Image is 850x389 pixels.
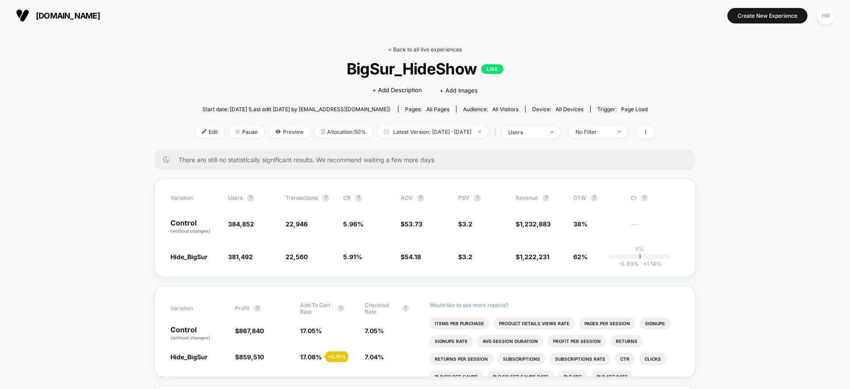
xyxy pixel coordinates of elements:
div: Audience: [463,106,518,113]
button: ? [474,194,481,202]
div: No Filter [576,128,611,135]
li: Signups Rate [429,335,473,347]
span: Checkout Rate [365,302,398,315]
span: [DOMAIN_NAME] [36,11,100,20]
span: (without changes) [170,228,210,233]
li: Product Details Views Rate [494,317,575,330]
button: ? [254,305,261,312]
p: | [639,252,641,259]
span: Transactions [286,194,318,201]
p: Control [170,326,226,341]
span: 381,492 [228,253,253,261]
span: $ [516,220,551,228]
span: There are still no statistically significant results. We recommend waiting a few more days [178,156,678,163]
span: 3.2 [462,220,472,228]
button: ? [322,194,329,202]
span: 54.18 [405,253,421,261]
img: end [550,131,553,133]
span: 3.2 [462,253,472,261]
span: $ [516,253,549,261]
span: Hide_BigSur [170,353,208,361]
span: $ [235,327,264,335]
li: Avg Session Duration [477,335,543,347]
button: HR [814,7,837,25]
li: Profit Per Session [548,335,606,347]
span: 38% [573,220,587,228]
img: calendar [384,129,389,134]
span: 867,840 [239,327,264,335]
span: Variation [170,194,219,202]
li: Subscriptions Rate [550,353,610,365]
span: Start date: [DATE] (Last edit [DATE] by [EMAIL_ADDRESS][DOMAIN_NAME]) [202,106,390,113]
span: 384,852 [228,220,254,228]
span: Page Load [621,106,648,113]
div: HR [817,7,834,24]
span: Edit [195,126,224,138]
span: --- [631,222,680,234]
button: ? [591,194,598,202]
span: $ [458,253,472,261]
span: Hide_BigSur [170,253,208,261]
span: PSV [458,194,469,201]
img: end [478,131,481,132]
a: < Back to all live experiences [388,46,462,53]
span: 859,510 [239,353,264,361]
span: 5.91 % [343,253,362,261]
li: Plp Atc Rate [591,370,633,383]
li: Returns Per Session [429,353,493,365]
button: [DOMAIN_NAME] [13,8,103,23]
button: ? [402,305,409,312]
span: AOV [401,194,413,201]
span: $ [235,353,264,361]
span: Preview [269,126,310,138]
li: Plp Select Sahde [429,370,483,383]
span: 22,560 [286,253,308,261]
span: + Add Images [440,87,478,94]
span: 1,232,883 [520,220,551,228]
img: edit [202,129,206,134]
span: 7.05 % [365,327,384,335]
button: ? [417,194,424,202]
span: + Add Description [372,86,422,95]
span: Revenue [516,194,538,201]
img: end [236,129,240,134]
span: -0.83 % [618,261,639,267]
span: (without changes) [170,335,210,340]
span: 62% [573,253,587,261]
span: $ [401,253,421,261]
div: + 0.15 % [326,351,348,362]
li: Items Per Purchase [429,317,489,330]
button: ? [247,194,254,202]
span: CR [343,194,351,201]
span: 17.05 % [300,327,322,335]
li: Returns [610,335,643,347]
li: Pages Per Session [579,317,635,330]
span: $ [458,220,472,228]
button: ? [355,194,362,202]
p: LIVE [481,64,503,74]
button: Create New Experience [727,8,807,23]
button: ? [337,305,344,312]
span: 7.04 % [365,353,384,361]
span: 22,946 [286,220,308,228]
li: Signups [640,317,670,330]
li: Plp Select Sahde Rate [487,370,554,383]
button: ? [641,194,648,202]
span: OTW [573,194,622,202]
div: Trigger: [597,106,648,113]
span: Add To Cart Rate [300,302,333,315]
span: 1.14 % [639,261,661,267]
span: 17.08 % [300,353,322,361]
span: CI [631,194,680,202]
span: Profit [235,305,249,311]
span: Allocation: 50% [315,126,373,138]
span: + [643,261,647,267]
span: | [492,126,502,139]
span: 53.73 [405,220,422,228]
div: users [508,129,544,136]
img: rebalance [321,129,325,134]
span: 1,222,231 [520,253,549,261]
button: ? [542,194,549,202]
span: Variation [170,302,219,315]
span: users [228,194,243,201]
